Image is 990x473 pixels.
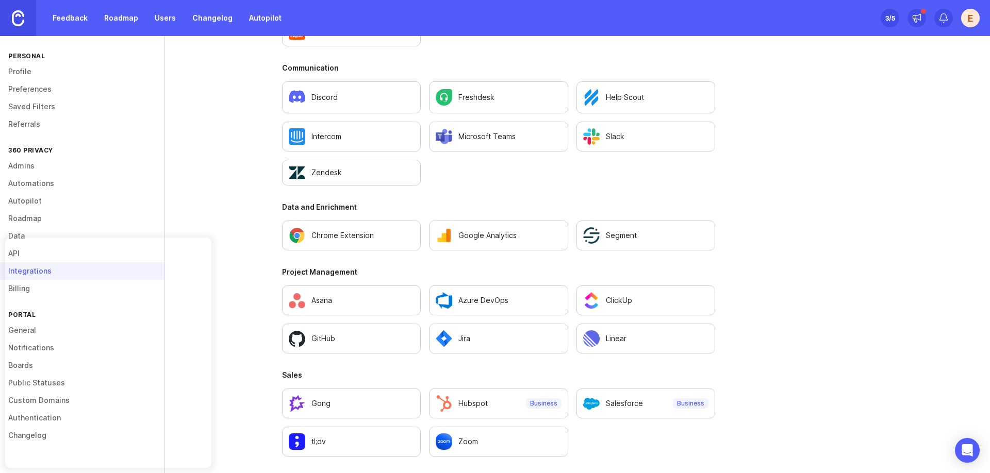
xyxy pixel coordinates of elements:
a: Configure Linear settings. [576,324,715,353]
h3: Sales [282,370,715,380]
p: ClickUp [606,295,632,306]
p: Hubspot [458,398,488,409]
a: Configure Freshdesk settings. [429,81,568,113]
p: Intercom [311,131,341,142]
a: Configure Slack settings. [576,122,715,151]
button: E [961,9,980,27]
p: Azure DevOps [458,295,508,306]
a: Configure Gong settings. [282,388,421,418]
p: Freshdesk [458,92,494,103]
a: Configure Azure DevOps settings. [429,285,568,315]
h3: Communication [282,63,715,73]
p: Slack [606,131,624,142]
p: Jira [458,333,470,344]
a: Users [148,9,182,27]
p: tl;dv [311,436,326,447]
p: Salesforce [606,398,643,409]
a: Configure Salesforce settings. [576,388,715,418]
a: Autopilot [243,9,288,27]
p: Business [677,399,704,408]
p: Microsoft Teams [458,131,516,142]
iframe: Popup CTA [5,238,211,468]
p: Google Analytics [458,230,517,241]
p: GitHub [311,333,335,344]
img: Canny Home [12,10,24,26]
a: Changelog [186,9,239,27]
p: Discord [311,92,338,103]
div: 3 /5 [885,11,895,25]
p: Help Scout [606,92,644,103]
a: Configure Zoom settings. [429,427,568,457]
h3: Project Management [282,267,715,277]
a: Configure Intercom settings. [282,122,421,151]
a: Feedback [46,9,94,27]
a: Roadmap [98,9,144,27]
a: Configure Hubspot settings. [429,388,568,418]
p: Gong [311,398,331,409]
p: Segment [606,230,637,241]
a: Configure Asana settings. [282,285,421,315]
button: 3/5 [881,9,899,27]
a: Configure Jira settings. [429,324,568,353]
p: Business [530,399,557,408]
p: Chrome Extension [311,230,374,241]
a: Configure Help Scout settings. [576,81,715,113]
a: Configure tl;dv settings. [282,427,421,457]
p: Asana [311,295,332,306]
a: Configure Discord settings. [282,81,421,113]
a: Configure ClickUp settings. [576,285,715,315]
a: Configure Zendesk settings. [282,160,421,185]
a: Configure Chrome Extension in a new tab. [282,221,421,250]
p: Linear [606,333,626,344]
a: Configure GitHub settings. [282,324,421,353]
h3: Data and Enrichment [282,202,715,212]
p: Zendesk [311,167,342,178]
a: Configure Google Analytics settings. [429,221,568,250]
p: Zoom [458,436,478,447]
a: Configure Segment settings. [576,221,715,250]
div: Open Intercom Messenger [955,438,980,463]
a: Configure Microsoft Teams settings. [429,122,568,151]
